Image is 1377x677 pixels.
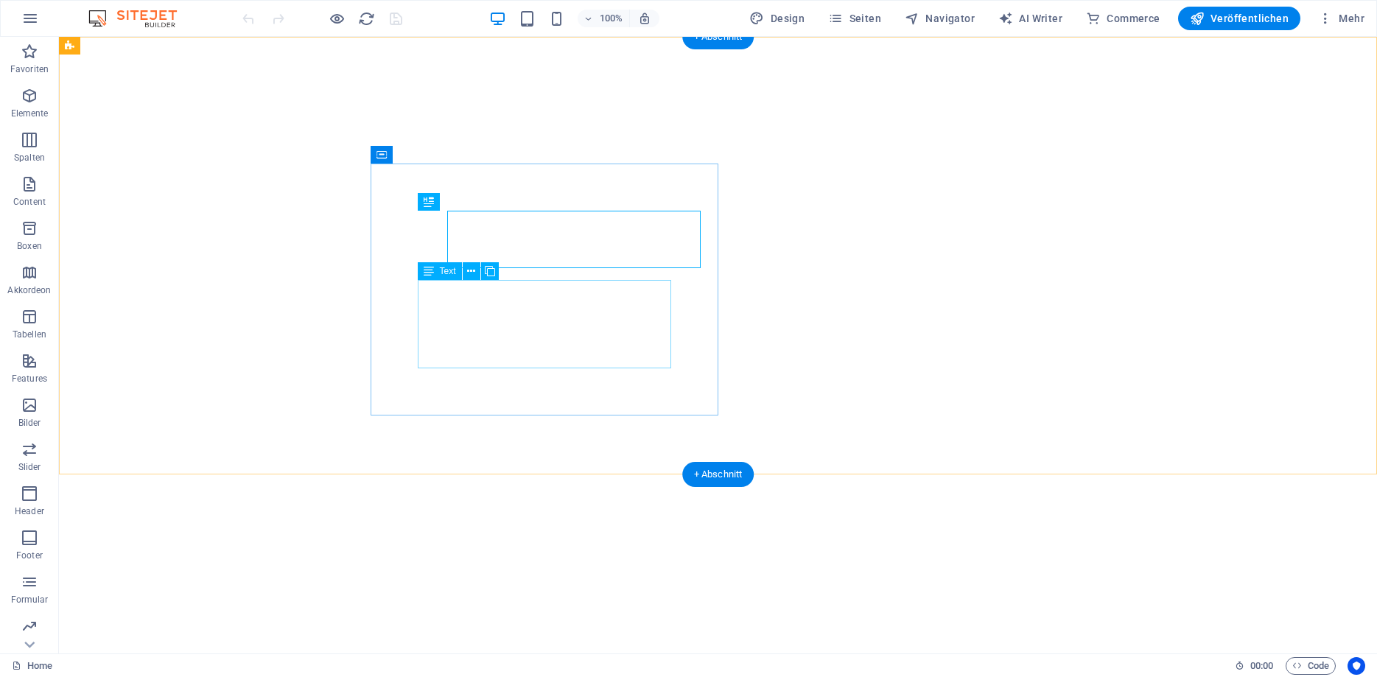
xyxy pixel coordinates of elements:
[1312,7,1370,30] button: Mehr
[905,11,975,26] span: Navigator
[600,10,623,27] h6: 100%
[18,417,41,429] p: Bilder
[749,11,805,26] span: Design
[1190,11,1289,26] span: Veröffentlichen
[743,7,810,30] button: Design
[1250,657,1273,675] span: 00 00
[7,284,51,296] p: Akkordeon
[11,594,49,606] p: Formular
[1261,660,1263,671] span: :
[822,7,887,30] button: Seiten
[682,462,754,487] div: + Abschnitt
[899,7,981,30] button: Navigator
[328,10,346,27] button: Klicke hier, um den Vorschau-Modus zu verlassen
[13,196,46,208] p: Content
[638,12,651,25] i: Bei Größenänderung Zoomstufe automatisch an das gewählte Gerät anpassen.
[1086,11,1160,26] span: Commerce
[16,550,43,561] p: Footer
[992,7,1068,30] button: AI Writer
[10,63,49,75] p: Favoriten
[1292,657,1329,675] span: Code
[18,461,41,473] p: Slider
[828,11,881,26] span: Seiten
[357,10,375,27] button: reload
[85,10,195,27] img: Editor Logo
[1178,7,1300,30] button: Veröffentlichen
[17,240,42,252] p: Boxen
[15,505,44,517] p: Header
[358,10,375,27] i: Seite neu laden
[743,7,810,30] div: Design (Strg+Alt+Y)
[14,152,45,164] p: Spalten
[12,657,52,675] a: Klick, um Auswahl aufzuheben. Doppelklick öffnet Seitenverwaltung
[11,108,49,119] p: Elemente
[13,329,46,340] p: Tabellen
[578,10,630,27] button: 100%
[1318,11,1364,26] span: Mehr
[1080,7,1166,30] button: Commerce
[682,24,754,49] div: + Abschnitt
[12,373,47,385] p: Features
[1348,657,1365,675] button: Usercentrics
[1235,657,1274,675] h6: Session-Zeit
[1286,657,1336,675] button: Code
[998,11,1062,26] span: AI Writer
[440,267,456,276] span: Text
